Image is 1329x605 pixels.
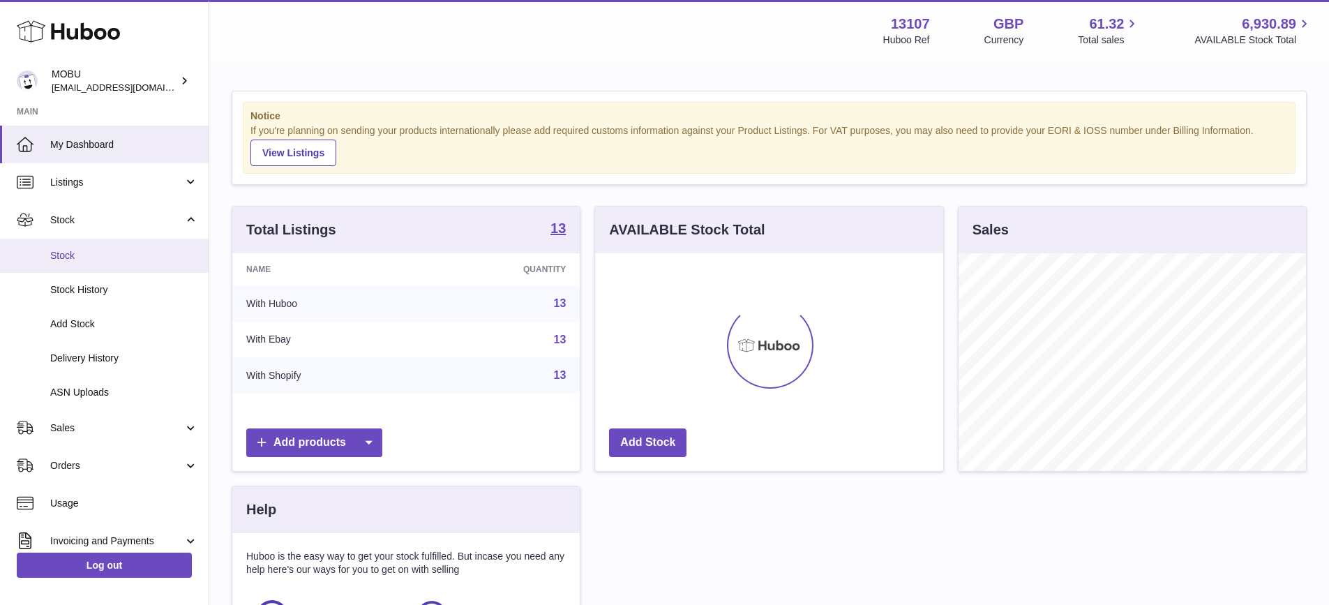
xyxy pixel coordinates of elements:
[50,386,198,399] span: ASN Uploads
[1089,15,1124,33] span: 61.32
[554,369,566,381] a: 13
[250,140,336,166] a: View Listings
[609,221,765,239] h3: AVAILABLE Stock Total
[420,253,580,285] th: Quantity
[232,285,420,322] td: With Huboo
[52,68,177,94] div: MOBU
[554,334,566,345] a: 13
[1194,33,1312,47] span: AVAILABLE Stock Total
[232,322,420,358] td: With Ebay
[246,428,382,457] a: Add products
[50,497,198,510] span: Usage
[1078,33,1140,47] span: Total sales
[1242,15,1296,33] span: 6,930.89
[50,214,183,227] span: Stock
[973,221,1009,239] h3: Sales
[246,550,566,576] p: Huboo is the easy way to get your stock fulfilled. But incase you need any help here's our ways f...
[50,352,198,365] span: Delivery History
[993,15,1023,33] strong: GBP
[554,297,566,309] a: 13
[550,221,566,235] strong: 13
[50,138,198,151] span: My Dashboard
[50,318,198,331] span: Add Stock
[50,176,183,189] span: Listings
[984,33,1024,47] div: Currency
[17,70,38,91] img: mo@mobu.co.uk
[250,110,1288,123] strong: Notice
[50,283,198,297] span: Stock History
[609,428,686,457] a: Add Stock
[1078,15,1140,47] a: 61.32 Total sales
[250,124,1288,166] div: If you're planning on sending your products internationally please add required customs informati...
[246,221,336,239] h3: Total Listings
[17,553,192,578] a: Log out
[550,221,566,238] a: 13
[50,249,198,262] span: Stock
[232,357,420,394] td: With Shopify
[232,253,420,285] th: Name
[50,535,183,548] span: Invoicing and Payments
[1194,15,1312,47] a: 6,930.89 AVAILABLE Stock Total
[50,421,183,435] span: Sales
[891,15,930,33] strong: 13107
[246,500,276,519] h3: Help
[883,33,930,47] div: Huboo Ref
[52,82,205,93] span: [EMAIL_ADDRESS][DOMAIN_NAME]
[50,459,183,472] span: Orders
